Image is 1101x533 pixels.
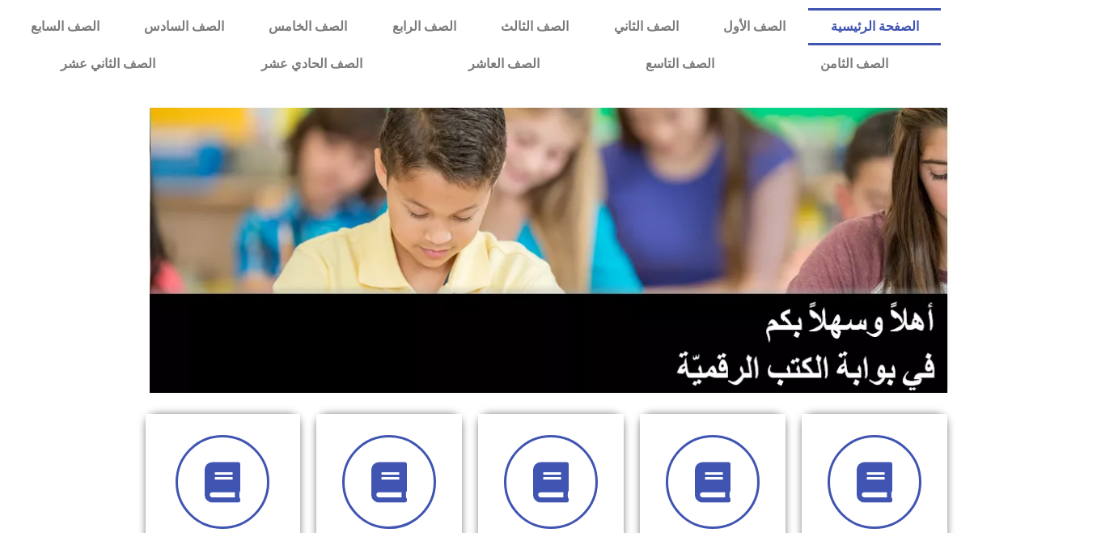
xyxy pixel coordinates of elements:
[370,8,478,45] a: الصف الرابع
[416,45,593,83] a: الصف العاشر
[808,8,941,45] a: الصفحة الرئيسية
[209,45,416,83] a: الصف الحادي عشر
[767,45,941,83] a: الصف الثامن
[8,8,121,45] a: الصف السابع
[479,8,591,45] a: الصف الثالث
[8,45,209,83] a: الصف الثاني عشر
[593,45,768,83] a: الصف التاسع
[247,8,370,45] a: الصف الخامس
[701,8,807,45] a: الصف الأول
[591,8,701,45] a: الصف الثاني
[121,8,246,45] a: الصف السادس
